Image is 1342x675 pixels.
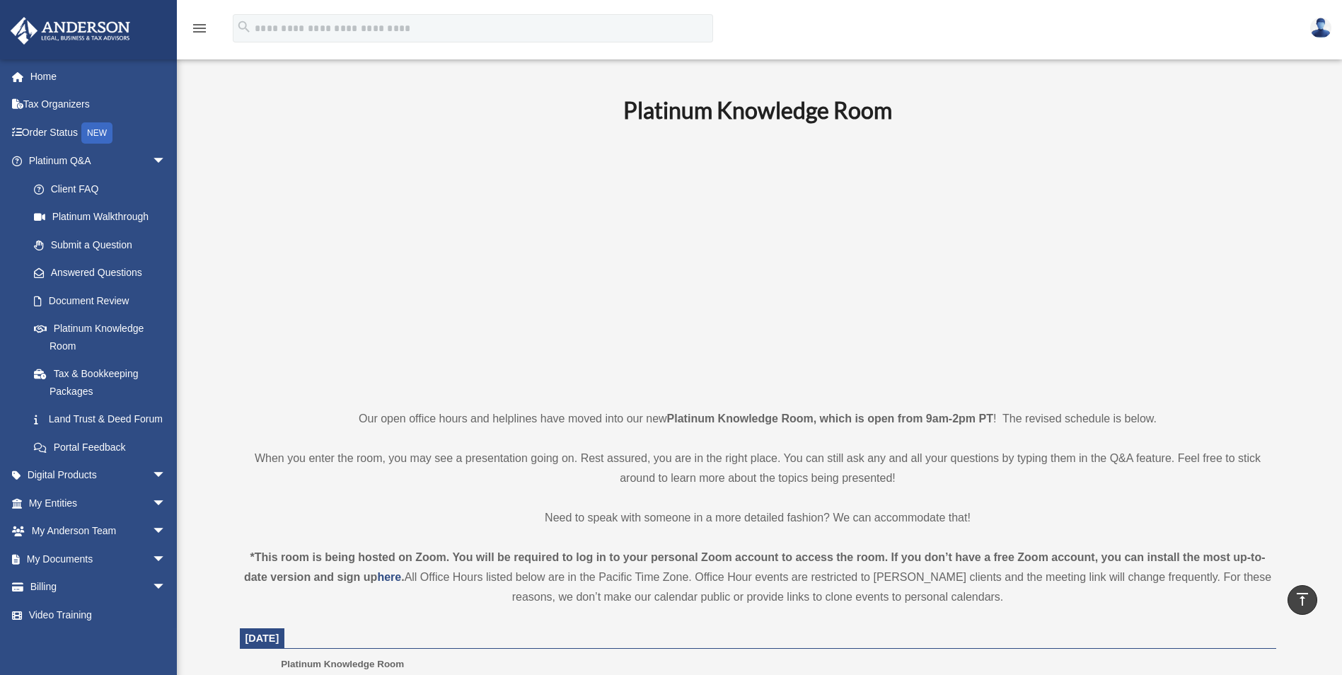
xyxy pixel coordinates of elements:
[10,517,187,546] a: My Anderson Teamarrow_drop_down
[20,175,187,203] a: Client FAQ
[152,461,180,490] span: arrow_drop_down
[20,231,187,259] a: Submit a Question
[20,360,187,405] a: Tax & Bookkeeping Packages
[1310,18,1331,38] img: User Pic
[20,203,187,231] a: Platinum Walkthrough
[240,548,1276,607] div: All Office Hours listed below are in the Pacific Time Zone. Office Hour events are restricted to ...
[20,405,187,434] a: Land Trust & Deed Forum
[10,461,187,490] a: Digital Productsarrow_drop_down
[20,433,187,461] a: Portal Feedback
[545,144,970,383] iframe: 231110_Toby_KnowledgeRoom
[10,601,187,629] a: Video Training
[281,659,404,669] span: Platinum Knowledge Room
[377,571,401,583] a: here
[20,287,187,315] a: Document Review
[240,409,1276,429] p: Our open office hours and helplines have moved into our new ! The revised schedule is below.
[1294,591,1311,608] i: vertical_align_top
[191,20,208,37] i: menu
[240,508,1276,528] p: Need to speak with someone in a more detailed fashion? We can accommodate that!
[1288,585,1317,615] a: vertical_align_top
[236,19,252,35] i: search
[240,449,1276,488] p: When you enter the room, you may see a presentation going on. Rest assured, you are in the right ...
[6,17,134,45] img: Anderson Advisors Platinum Portal
[152,573,180,602] span: arrow_drop_down
[10,62,187,91] a: Home
[191,25,208,37] a: menu
[152,545,180,574] span: arrow_drop_down
[152,147,180,176] span: arrow_drop_down
[10,545,187,573] a: My Documentsarrow_drop_down
[10,573,187,601] a: Billingarrow_drop_down
[10,489,187,517] a: My Entitiesarrow_drop_down
[623,96,892,124] b: Platinum Knowledge Room
[10,91,187,119] a: Tax Organizers
[20,315,180,360] a: Platinum Knowledge Room
[20,259,187,287] a: Answered Questions
[667,412,993,425] strong: Platinum Knowledge Room, which is open from 9am-2pm PT
[245,633,279,644] span: [DATE]
[152,489,180,518] span: arrow_drop_down
[401,571,404,583] strong: .
[10,147,187,175] a: Platinum Q&Aarrow_drop_down
[152,517,180,546] span: arrow_drop_down
[81,122,112,144] div: NEW
[244,551,1266,583] strong: *This room is being hosted on Zoom. You will be required to log in to your personal Zoom account ...
[10,118,187,147] a: Order StatusNEW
